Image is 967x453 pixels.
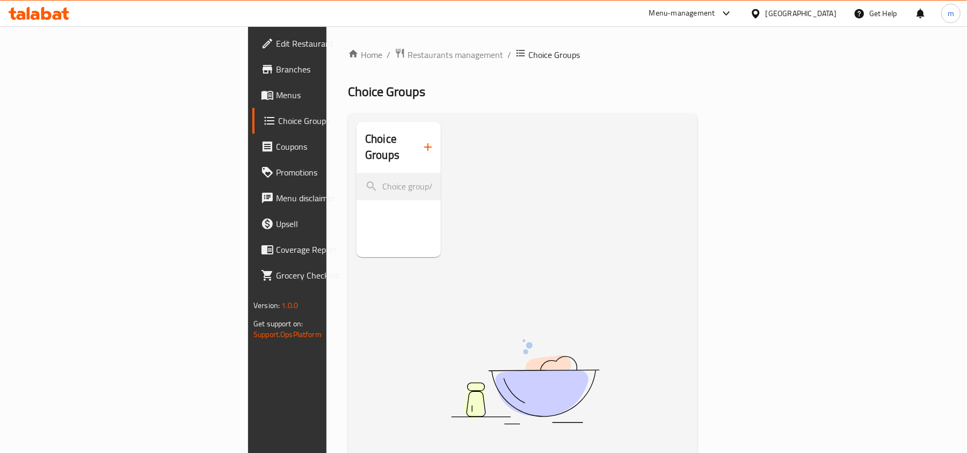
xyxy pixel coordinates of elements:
[253,317,303,331] span: Get support on:
[357,173,441,200] input: search
[252,134,410,159] a: Coupons
[276,243,401,256] span: Coverage Report
[252,159,410,185] a: Promotions
[252,185,410,211] a: Menu disclaimer
[276,140,401,153] span: Coupons
[276,63,401,76] span: Branches
[281,298,298,312] span: 1.0.0
[276,217,401,230] span: Upsell
[395,48,503,62] a: Restaurants management
[348,48,697,62] nav: breadcrumb
[528,48,580,61] span: Choice Groups
[649,7,715,20] div: Menu-management
[276,37,401,50] span: Edit Restaurant
[252,108,410,134] a: Choice Groups
[252,237,410,262] a: Coverage Report
[948,8,954,19] span: m
[276,166,401,179] span: Promotions
[276,269,401,282] span: Grocery Checklist
[253,327,322,341] a: Support.OpsPlatform
[408,48,503,61] span: Restaurants management
[507,48,511,61] li: /
[276,89,401,101] span: Menus
[253,298,280,312] span: Version:
[278,114,401,127] span: Choice Groups
[252,56,410,82] a: Branches
[252,31,410,56] a: Edit Restaurant
[391,311,659,453] img: dish.svg
[252,82,410,108] a: Menus
[252,211,410,237] a: Upsell
[766,8,837,19] div: [GEOGRAPHIC_DATA]
[276,192,401,204] span: Menu disclaimer
[252,262,410,288] a: Grocery Checklist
